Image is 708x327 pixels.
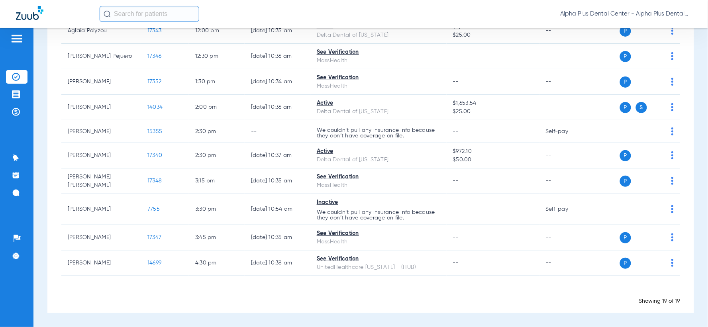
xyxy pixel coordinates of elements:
td: [DATE] 10:35 AM [245,225,310,251]
td: Self-pay [539,120,593,143]
td: 2:30 PM [189,120,245,143]
td: [PERSON_NAME] [61,225,141,251]
img: Search Icon [104,10,111,18]
span: $50.00 [453,156,533,164]
td: Self-pay [539,194,593,225]
img: group-dot-blue.svg [671,259,674,267]
span: 7755 [147,206,160,212]
span: -- [453,79,459,84]
div: MassHealth [317,82,440,90]
span: P [620,176,631,187]
td: Aglaia Polyzou [61,18,141,44]
span: -- [453,260,459,266]
span: -- [453,129,459,134]
span: 17346 [147,53,161,59]
span: $25.00 [453,108,533,116]
div: MassHealth [317,181,440,190]
img: group-dot-blue.svg [671,233,674,241]
img: group-dot-blue.svg [671,103,674,111]
td: [PERSON_NAME] [61,120,141,143]
img: group-dot-blue.svg [671,78,674,86]
span: P [620,232,631,243]
td: -- [539,251,593,276]
td: 3:45 PM [189,225,245,251]
td: -- [539,168,593,194]
span: P [620,258,631,269]
img: group-dot-blue.svg [671,127,674,135]
img: Zuub Logo [16,6,43,20]
td: [DATE] 10:36 AM [245,44,310,69]
img: group-dot-blue.svg [671,27,674,35]
span: -- [453,178,459,184]
td: -- [539,95,593,120]
span: -- [453,53,459,59]
span: S [636,102,647,113]
img: group-dot-blue.svg [671,205,674,213]
img: group-dot-blue.svg [671,52,674,60]
td: [PERSON_NAME] [61,194,141,225]
img: group-dot-blue.svg [671,177,674,185]
div: See Verification [317,229,440,238]
td: [DATE] 10:36 AM [245,95,310,120]
span: P [620,102,631,113]
div: Delta Dental of [US_STATE] [317,108,440,116]
span: P [620,76,631,88]
td: [DATE] 10:35 AM [245,168,310,194]
td: 3:15 PM [189,168,245,194]
span: Showing 19 of 19 [639,298,680,304]
span: 17348 [147,178,162,184]
td: [PERSON_NAME] [61,143,141,168]
td: [PERSON_NAME] [PERSON_NAME] [61,168,141,194]
td: -- [245,120,310,143]
div: Chat Widget [668,289,708,327]
td: -- [539,143,593,168]
td: -- [539,44,593,69]
span: 17347 [147,235,161,240]
div: See Verification [317,173,440,181]
input: Search for patients [100,6,199,22]
td: 2:30 PM [189,143,245,168]
div: MassHealth [317,57,440,65]
td: 4:30 PM [189,251,245,276]
td: [DATE] 10:35 AM [245,18,310,44]
div: Delta Dental of [US_STATE] [317,156,440,164]
span: 17352 [147,79,161,84]
td: -- [539,69,593,95]
span: $25.00 [453,31,533,39]
td: [DATE] 10:38 AM [245,251,310,276]
span: P [620,150,631,161]
div: See Verification [317,48,440,57]
td: 2:00 PM [189,95,245,120]
div: See Verification [317,255,440,263]
td: [PERSON_NAME] Pejuero [61,44,141,69]
td: 12:00 PM [189,18,245,44]
img: group-dot-blue.svg [671,151,674,159]
td: [DATE] 10:54 AM [245,194,310,225]
td: -- [539,18,593,44]
span: 14699 [147,260,161,266]
div: Inactive [317,198,440,207]
td: 1:30 PM [189,69,245,95]
span: $972.10 [453,147,533,156]
div: Active [317,99,440,108]
div: Delta Dental of [US_STATE] [317,31,440,39]
td: [PERSON_NAME] [61,69,141,95]
td: 12:30 PM [189,44,245,69]
td: -- [539,225,593,251]
div: MassHealth [317,238,440,246]
div: See Verification [317,74,440,82]
td: [DATE] 10:34 AM [245,69,310,95]
p: We couldn’t pull any insurance info because they don’t have coverage on file. [317,210,440,221]
div: UnitedHealthcare [US_STATE] - (HUB) [317,263,440,272]
span: $1,653.54 [453,99,533,108]
span: 17343 [147,28,161,33]
span: P [620,25,631,37]
img: hamburger-icon [10,34,23,43]
td: [PERSON_NAME] [61,251,141,276]
td: 3:30 PM [189,194,245,225]
span: -- [453,206,459,212]
span: 17340 [147,153,162,158]
span: 14034 [147,104,163,110]
span: P [620,51,631,62]
p: We couldn’t pull any insurance info because they don’t have coverage on file. [317,127,440,139]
